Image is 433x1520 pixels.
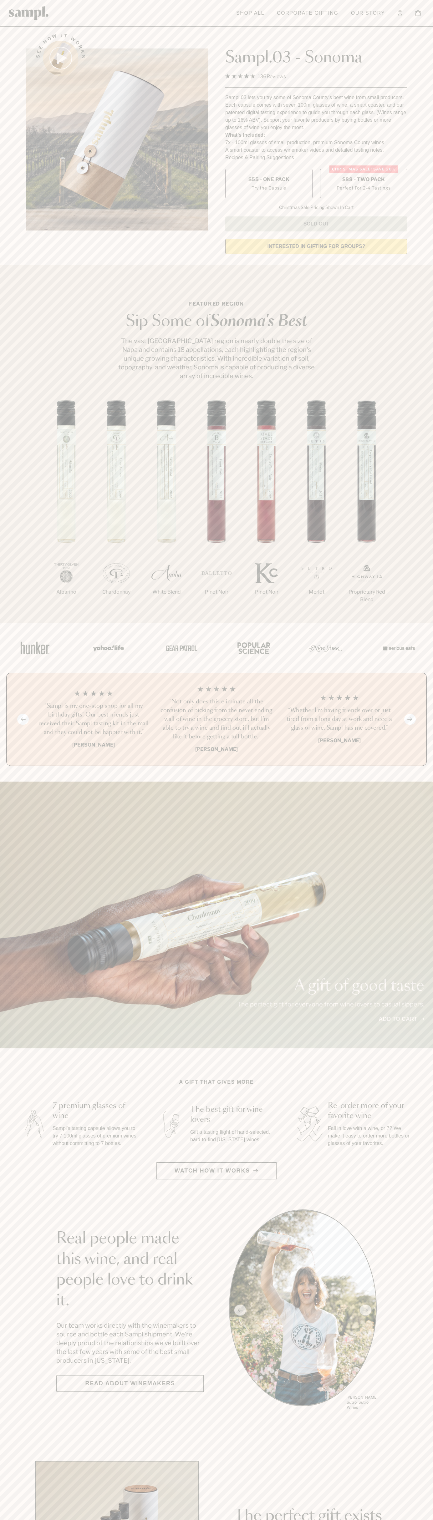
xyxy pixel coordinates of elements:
h1: Sampl.03 - Sonoma [225,48,407,67]
li: Christmas Sale Pricing Shown In Cart [276,205,357,210]
img: Artboard_3_0b291449-6e8c-4d07-b2c2-3f3601a19cd1_x450.png [307,635,344,661]
p: Albarino [41,588,91,596]
b: [PERSON_NAME] [195,746,238,752]
p: Chardonnay [91,588,141,596]
p: The perfect gift for everyone from wine lovers to casual sippers. [237,1000,424,1009]
p: A gift of good taste [237,979,424,994]
li: 5 / 7 [242,400,292,616]
p: White Blend [141,588,191,596]
a: Read about Winemakers [56,1375,204,1392]
img: Artboard_6_04f9a106-072f-468a-bdd7-f11783b05722_x450.png [89,635,126,661]
img: Sampl logo [9,6,49,20]
img: Sampl.03 - Sonoma [26,48,208,231]
a: interested in gifting for groups? [225,239,407,254]
p: Gift a tasting flight of hand-selected, hard-to-find [US_STATE] wines. [190,1128,275,1143]
li: 2 / 4 [160,686,273,753]
a: Shop All [233,6,267,20]
li: 4 / 7 [191,400,242,616]
h3: “Not only does this eliminate all the confusion of picking from the never ending wall of wine in ... [160,697,273,741]
li: 2 / 7 [91,400,141,616]
ul: carousel [229,1209,377,1411]
span: $88 - Two Pack [342,176,385,183]
li: A smart coaster to access winemaker videos and detailed tasting notes. [225,146,407,154]
li: 7x - 100ml glasses of small production, premium Sonoma County wines [225,139,407,146]
span: Reviews [267,73,286,79]
p: Fall in love with a wine, or 7? We make it easy to order more bottles or glasses of your favorites. [328,1125,413,1147]
p: Pinot Noir [242,588,292,596]
p: [PERSON_NAME] Sutro, Sutro Wines [347,1395,377,1410]
em: Sonoma's Best [210,314,308,329]
a: Our Story [348,6,388,20]
h3: “Sampl is my one-stop shop for all my birthday gifts! Our best friends just received their Sampl ... [37,702,150,737]
h2: Sip Some of [116,314,317,329]
div: slide 1 [229,1209,377,1411]
li: 6 / 7 [292,400,342,616]
button: Sold Out [225,216,407,231]
small: Perfect For 2-4 Tastings [337,185,390,191]
p: The vast [GEOGRAPHIC_DATA] region is nearly double the size of Napa and contains 18 appellations,... [116,337,317,380]
a: Corporate Gifting [274,6,342,20]
li: 7 / 7 [342,400,392,623]
a: Add to cart [379,1015,424,1023]
h2: Real people made this wine, and real people love to drink it. [56,1229,204,1311]
button: Previous slide [17,714,29,725]
li: 1 / 7 [41,400,91,616]
div: Christmas SALE! Save 20% [329,165,398,173]
img: Artboard_5_7fdae55a-36fd-43f7-8bfd-f74a06a2878e_x450.png [161,635,199,661]
p: Sampl's tasting capsule allows you to try 7 100ml glasses of premium wines without committing to ... [53,1125,138,1147]
span: $55 - One Pack [248,176,290,183]
div: 136Reviews [225,72,286,81]
p: Our team works directly with the winemakers to source and bottle each Sampl shipment. We’re deepl... [56,1321,204,1365]
h3: “Whether I'm having friends over or just tired from a long day at work and need a glass of wine, ... [283,706,396,732]
h3: 7 premium glasses of wine [53,1101,138,1121]
p: Proprietary Red Blend [342,588,392,603]
span: 136 [258,73,267,79]
small: Try the Capsule [252,185,286,191]
h3: Re-order more of your favorite wine [328,1101,413,1121]
button: Next slide [404,714,416,725]
h2: A gift that gives more [179,1078,254,1086]
img: Artboard_4_28b4d326-c26e-48f9-9c80-911f17d6414e_x450.png [234,635,272,661]
p: Pinot Noir [191,588,242,596]
strong: What’s Included: [225,132,265,138]
button: Watch how it works [156,1162,277,1179]
button: See how it works [43,41,78,76]
img: Artboard_1_c8cd28af-0030-4af1-819c-248e302c7f06_x450.png [16,635,54,661]
div: Sampl.03 lets you try some of Sonoma County's best wine from small producers. Each capsule comes ... [225,94,407,131]
img: Artboard_7_5b34974b-f019-449e-91fb-745f8d0877ee_x450.png [379,635,417,661]
li: 3 / 7 [141,400,191,616]
li: 3 / 4 [283,686,396,753]
b: [PERSON_NAME] [72,742,115,748]
b: [PERSON_NAME] [318,737,361,743]
p: Featured Region [116,300,317,308]
h3: The best gift for wine lovers [190,1105,275,1125]
li: 1 / 4 [37,686,150,753]
li: Recipes & Pairing Suggestions [225,154,407,161]
p: Merlot [292,588,342,596]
